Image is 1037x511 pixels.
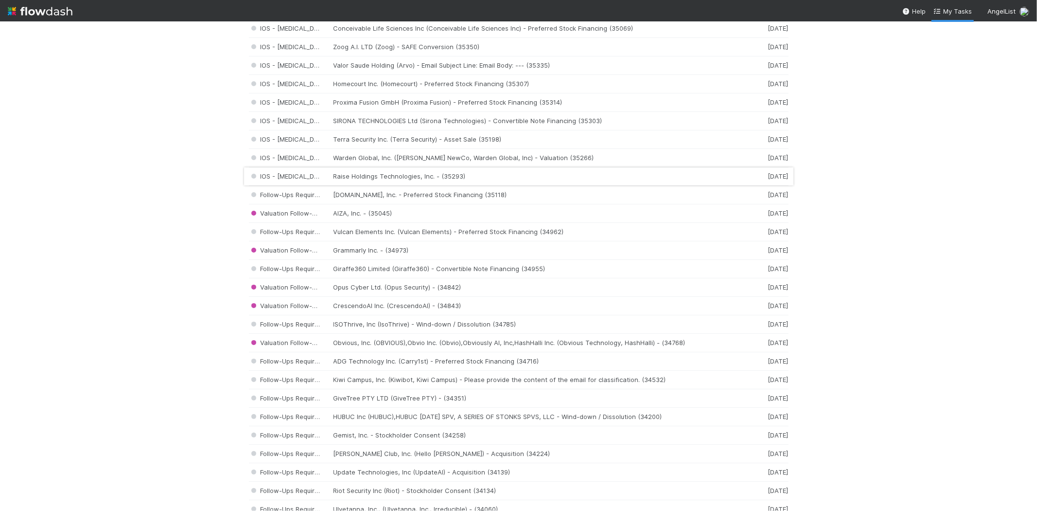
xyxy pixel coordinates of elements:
[334,61,730,70] div: Valor Saude Holding (Arvo) - Email Subject Line: Email Body: --- (35335)
[249,24,329,32] span: IOS - [MEDICAL_DATA]
[334,357,730,365] div: ADG Technology Inc. (Carry1st) - Preferred Stock Financing (34716)
[334,283,730,292] div: Opus Cyber Ltd. (Opus Security) - (34842)
[1019,7,1029,17] img: avatar_5106bb14-94e9-4897-80de-6ae81081f36d.png
[334,265,730,273] div: Giraffe360 Limited (Giraffe360) - Convertible Note Financing (34955)
[730,450,789,458] div: [DATE]
[730,487,789,495] div: [DATE]
[730,209,789,218] div: [DATE]
[249,80,329,88] span: IOS - [MEDICAL_DATA]
[249,357,323,365] span: Follow-Ups Required
[730,80,789,88] div: [DATE]
[249,117,329,125] span: IOS - [MEDICAL_DATA]
[249,283,353,291] span: Valuation Follow-Ups Required
[730,376,789,384] div: [DATE]
[334,191,730,199] div: [DOMAIN_NAME], Inc. - Preferred Stock Financing (35118)
[730,283,789,292] div: [DATE]
[249,302,353,310] span: Valuation Follow-Ups Required
[334,43,730,51] div: Zoog A.I. LTD (Zoog) - SAFE Conversion (35350)
[730,320,789,328] div: [DATE]
[334,135,730,144] div: Terra Security Inc. (Terra Security) - Asset Sale (35198)
[334,339,730,347] div: Obvious, Inc. (OBVIOUS),Obvio Inc. (Obvio),Obviously AI, Inc,HashHalli Inc. (Obvious Technology, ...
[730,43,789,51] div: [DATE]
[334,24,730,33] div: Conceivable Life Sciences Inc (Conceivable Life Sciences Inc) - Preferred Stock Financing (35069)
[249,320,323,328] span: Follow-Ups Required
[730,265,789,273] div: [DATE]
[249,339,353,347] span: Valuation Follow-Ups Required
[334,228,730,236] div: Vulcan Elements Inc. (Vulcan Elements) - Preferred Stock Financing (34962)
[334,209,730,218] div: AIZA, Inc. - (35045)
[249,246,353,254] span: Valuation Follow-Ups Required
[249,376,323,383] span: Follow-Ups Required
[730,61,789,70] div: [DATE]
[334,302,730,310] div: CrescendoAI Inc. (CrescendoAI) - (34843)
[730,135,789,144] div: [DATE]
[730,191,789,199] div: [DATE]
[334,468,730,476] div: Update Technologies, Inc (UpdateAI) - Acquisition (34139)
[730,154,789,162] div: [DATE]
[249,43,329,51] span: IOS - [MEDICAL_DATA]
[249,228,323,236] span: Follow-Ups Required
[249,413,323,420] span: Follow-Ups Required
[334,450,730,458] div: [PERSON_NAME] Club, Inc. (Hello [PERSON_NAME]) - Acquisition (34224)
[730,246,789,255] div: [DATE]
[902,6,926,16] div: Help
[249,487,323,494] span: Follow-Ups Required
[249,154,329,162] span: IOS - [MEDICAL_DATA]
[249,265,323,273] span: Follow-Ups Required
[730,339,789,347] div: [DATE]
[730,431,789,439] div: [DATE]
[730,468,789,476] div: [DATE]
[730,228,789,236] div: [DATE]
[334,320,730,328] div: ISOThrive, Inc (IsoThrive) - Wind-down / Dissolution (34785)
[730,357,789,365] div: [DATE]
[249,98,329,106] span: IOS - [MEDICAL_DATA]
[730,394,789,402] div: [DATE]
[334,154,730,162] div: Warden Global, Inc. ([PERSON_NAME] NewCo, Warden Global, Inc) - Valuation (35266)
[730,117,789,125] div: [DATE]
[249,191,323,199] span: Follow-Ups Required
[730,413,789,421] div: [DATE]
[334,413,730,421] div: HUBUC Inc (HUBUC),HUBUC [DATE] SPV, A SERIES OF STONKS SPVS, LLC - Wind-down / Dissolution (34200)
[249,135,329,143] span: IOS - [MEDICAL_DATA]
[249,209,353,217] span: Valuation Follow-Ups Required
[334,98,730,107] div: Proxima Fusion GmbH (Proxima Fusion) - Preferred Stock Financing (35314)
[249,61,329,69] span: IOS - [MEDICAL_DATA]
[730,302,789,310] div: [DATE]
[249,450,323,457] span: Follow-Ups Required
[8,3,72,19] img: logo-inverted-e16ddd16eac7371096b0.svg
[334,487,730,495] div: Riot Security Inc (Riot) - Stockholder Consent (34134)
[334,246,730,255] div: Grammarly Inc. - (34973)
[334,394,730,402] div: GiveTree PTY LTD (GiveTree PTY) - (34351)
[933,7,972,15] span: My Tasks
[334,80,730,88] div: Homecourt Inc. (Homecourt) - Preferred Stock Financing (35307)
[249,468,323,476] span: Follow-Ups Required
[249,394,323,402] span: Follow-Ups Required
[334,431,730,439] div: Gemist, Inc. - Stockholder Consent (34258)
[987,7,1016,15] span: AngelList
[249,431,323,439] span: Follow-Ups Required
[334,376,730,384] div: Kiwi Campus, Inc. (Kiwibot, Kiwi Campus) - Please provide the content of the email for classifica...
[334,117,730,125] div: SIRONA TECHNOLOGIES Ltd (Sirona Technologies) - Convertible Note Financing (35303)
[730,24,789,33] div: [DATE]
[933,6,972,16] a: My Tasks
[730,98,789,107] div: [DATE]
